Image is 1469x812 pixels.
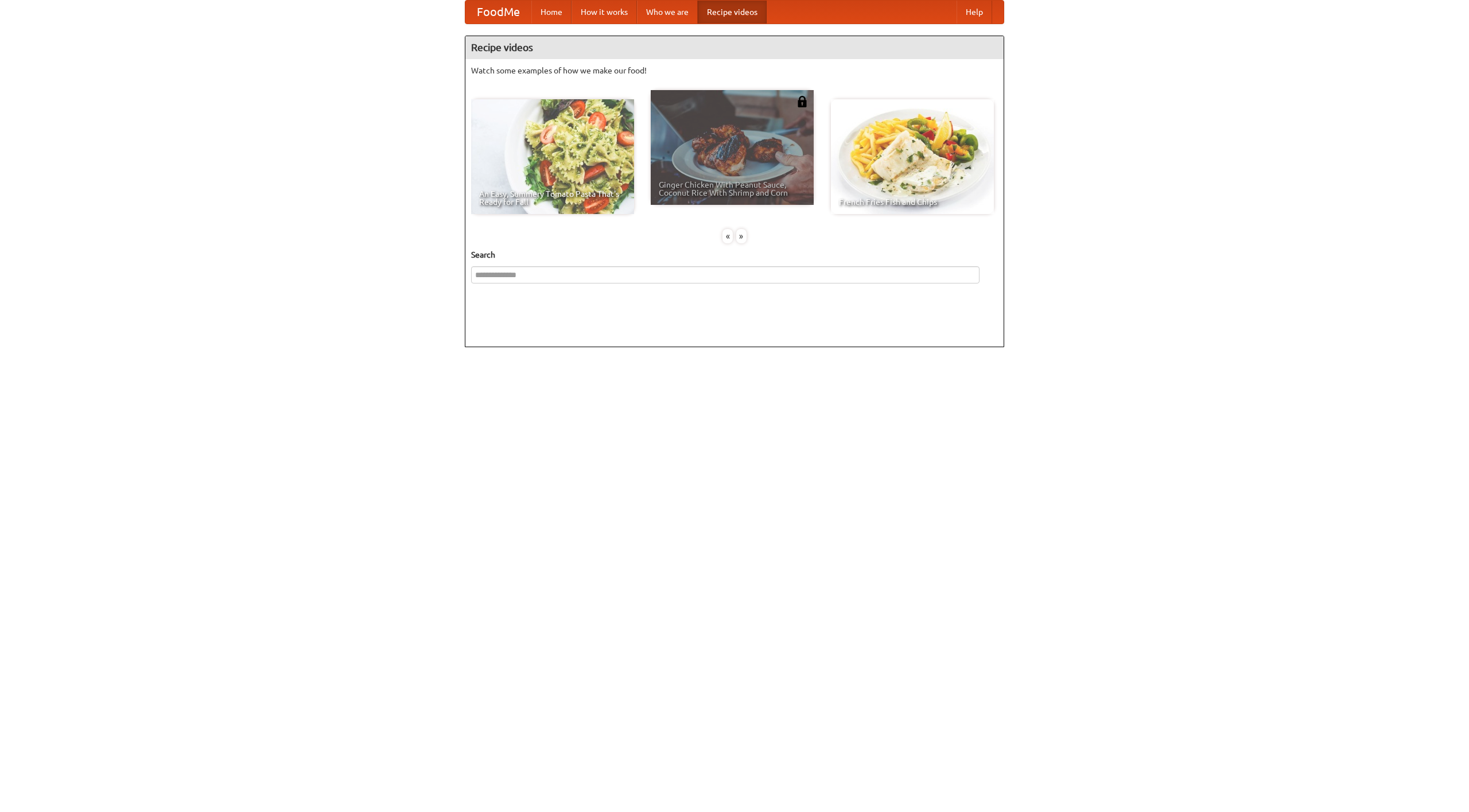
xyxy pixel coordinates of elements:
[839,198,986,206] span: French Fries Fish and Chips
[465,36,1004,59] h4: Recipe videos
[471,249,998,261] h5: Search
[465,1,531,24] a: FoodMe
[736,229,747,243] div: »
[722,229,733,243] div: «
[637,1,698,24] a: Who we are
[471,99,634,214] a: An Easy, Summery Tomato Pasta That's Ready for Fall
[471,65,998,76] p: Watch some examples of how we make our food!
[531,1,572,24] a: Home
[831,99,994,214] a: French Fries Fish and Chips
[957,1,992,24] a: Help
[698,1,767,24] a: Recipe videos
[796,96,808,107] img: 483408.png
[572,1,637,24] a: How it works
[479,190,626,206] span: An Easy, Summery Tomato Pasta That's Ready for Fall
